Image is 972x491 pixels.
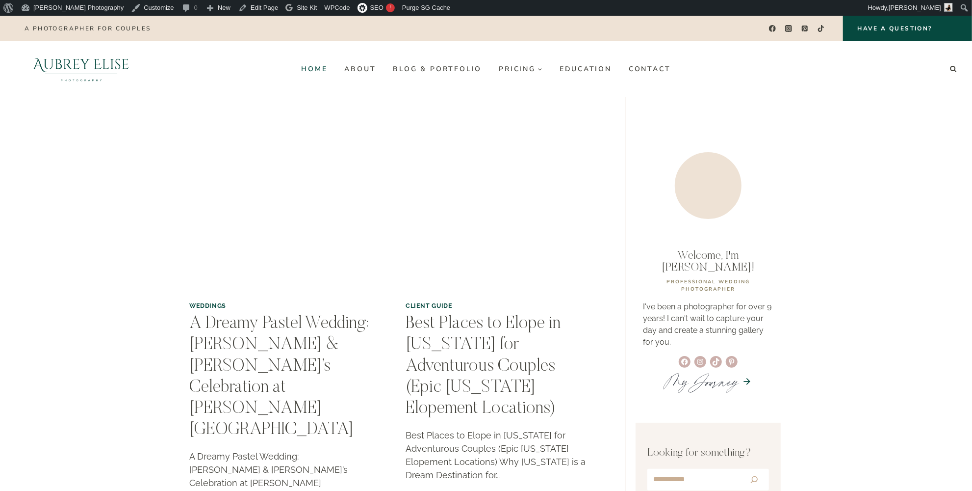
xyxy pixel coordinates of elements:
[689,367,738,396] em: Journey
[643,278,773,293] p: professional WEDDING PHOTOGRAPHER
[189,315,369,439] a: A Dreamy Pastel Wedding: [PERSON_NAME] & [PERSON_NAME]’s Celebration at [PERSON_NAME][GEOGRAPHIC_...
[620,61,680,77] a: Contact
[370,4,384,11] span: SEO
[490,61,551,77] button: Child menu of Pricing
[814,22,828,36] a: TikTok
[672,149,744,222] img: Utah wedding photographer Aubrey Williams
[406,302,453,309] a: Client Guide
[889,4,941,11] span: [PERSON_NAME]
[765,22,779,36] a: Facebook
[665,367,738,396] a: MyJourney
[741,471,767,489] button: Search
[406,315,561,418] a: Best Places to Elope in [US_STATE] for Adventurous Couples (Epic [US_STATE] Elopement Locations)
[336,61,384,77] a: About
[798,22,812,36] a: Pinterest
[181,97,378,294] img: A Dreamy Pastel Wedding: Anna & Aaron’s Celebration at Weber Basin Water Conservancy Learning Garden
[293,61,679,77] nav: Primary
[384,61,490,77] a: Blog & Portfolio
[297,4,317,11] span: Site Kit
[398,97,594,294] img: Best Places to Elope in Utah for Adventurous Couples (Epic Utah Elopement Locations)
[293,61,336,77] a: Home
[189,302,226,309] a: Weddings
[12,41,151,97] img: Aubrey Elise Photography
[782,22,796,36] a: Instagram
[25,25,151,32] p: A photographer for couples
[643,301,773,348] p: I've been a photographer for over 9 years! I can't wait to capture your day and create a stunning...
[551,61,620,77] a: Education
[406,429,587,482] p: Best Places to Elope in [US_STATE] for Adventurous Couples (Epic [US_STATE] Elopement Locations) ...
[647,445,769,462] p: Looking for something?
[946,62,960,76] button: View Search Form
[843,16,972,41] a: Have a Question?
[386,3,395,12] div: !
[643,250,773,273] p: Welcome, I'm [PERSON_NAME]!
